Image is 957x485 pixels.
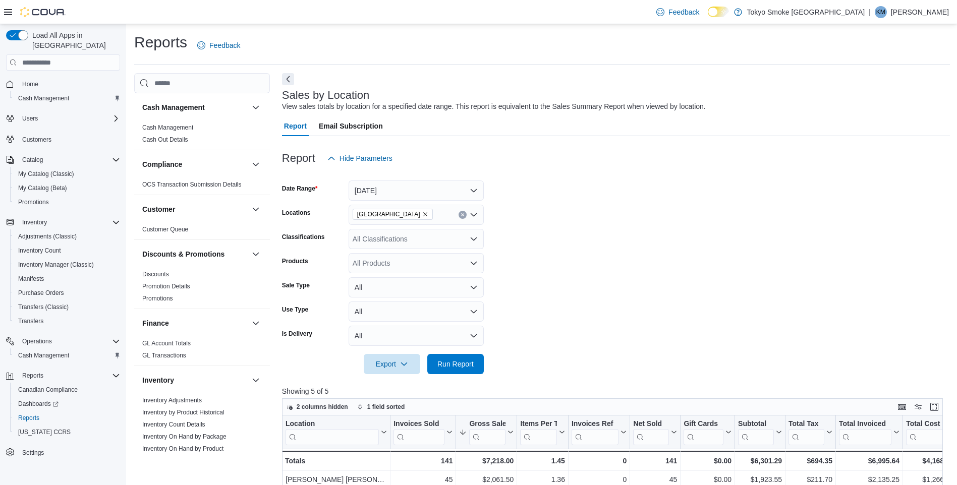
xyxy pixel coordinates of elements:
div: Gross Sales [469,419,505,445]
span: My Catalog (Beta) [18,184,67,192]
span: Transfers (Classic) [14,301,120,313]
label: Classifications [282,233,325,241]
span: Reports [18,370,120,382]
h3: Customer [142,204,175,214]
label: Sale Type [282,281,310,289]
h3: Compliance [142,159,182,169]
button: Operations [18,335,56,347]
button: Settings [2,445,124,460]
input: Dark Mode [708,7,729,17]
span: Home [18,78,120,90]
div: Finance [134,337,270,366]
span: Adjustments (Classic) [18,232,77,240]
span: Hide Parameters [340,153,392,163]
div: Invoices Ref [572,419,618,429]
span: Promotions [14,196,120,208]
button: Open list of options [470,211,478,219]
div: Items Per Transaction [520,419,557,429]
h1: Reports [134,32,187,52]
button: Reports [10,411,124,425]
button: Run Report [427,354,484,374]
button: Transfers (Classic) [10,300,124,314]
span: Discounts [142,270,169,278]
h3: Report [282,152,315,164]
a: Inventory On Hand by Product [142,445,223,452]
label: Is Delivery [282,330,312,338]
span: Inventory [22,218,47,226]
a: Inventory by Product Historical [142,409,224,416]
span: Inventory Count [18,247,61,255]
label: Locations [282,209,311,217]
span: Promotions [142,294,173,302]
a: Manifests [14,273,48,285]
button: Adjustments (Classic) [10,229,124,244]
button: Inventory [142,375,248,385]
button: Catalog [18,154,47,166]
div: Compliance [134,178,270,195]
span: Cash Management [18,94,69,102]
button: Discounts & Promotions [142,249,248,259]
div: View sales totals by location for a specified date range. This report is equivalent to the Sales ... [282,101,706,112]
a: My Catalog (Classic) [14,168,78,180]
div: $4,168.71 [906,455,953,467]
a: Customer Queue [142,226,188,233]
div: Invoices Sold [393,419,444,429]
button: Finance [250,317,262,329]
button: Users [2,111,124,126]
a: Inventory Adjustments [142,397,202,404]
a: GL Transactions [142,352,186,359]
button: 2 columns hidden [283,401,352,413]
a: Inventory On Hand by Package [142,433,227,440]
button: Discounts & Promotions [250,248,262,260]
button: Inventory [18,216,51,228]
span: Inventory Count [14,245,120,257]
label: Products [282,257,308,265]
a: Discounts [142,271,169,278]
a: Customers [18,134,55,146]
span: Reports [14,412,120,424]
span: Cash Management [14,349,120,361]
p: Tokyo Smoke [GEOGRAPHIC_DATA] [747,6,865,18]
div: Total Tax [789,419,824,445]
h3: Inventory [142,375,174,385]
button: Invoices Sold [393,419,453,445]
button: Reports [2,369,124,383]
button: Promotions [10,195,124,209]
button: Operations [2,334,124,348]
button: Net Sold [633,419,677,445]
button: Clear input [459,211,467,219]
a: Inventory Manager (Classic) [14,259,98,271]
button: Invoices Ref [572,419,627,445]
h3: Finance [142,318,169,328]
span: Purchase Orders [14,287,120,299]
label: Date Range [282,185,318,193]
span: Cash Management [18,351,69,359]
button: Purchase Orders [10,286,124,300]
div: Invoices Ref [572,419,618,445]
a: Home [18,78,42,90]
button: Next [282,73,294,85]
a: Settings [18,447,48,459]
div: $694.35 [789,455,832,467]
span: Canadian Compliance [14,384,120,396]
p: Showing 5 of 5 [282,386,950,396]
button: Transfers [10,314,124,328]
span: Washington CCRS [14,426,120,438]
button: Manifests [10,272,124,286]
span: Dark Mode [708,17,708,18]
button: All [349,277,484,297]
button: Gross Sales [459,419,514,445]
div: 141 [633,455,677,467]
div: Net Sold [633,419,669,429]
button: Location [286,419,387,445]
a: Canadian Compliance [14,384,82,396]
span: Customers [18,133,120,145]
label: Use Type [282,306,308,314]
span: Settings [18,446,120,459]
a: OCS Transaction Submission Details [142,181,242,188]
button: Users [18,112,42,125]
button: [DATE] [349,180,484,201]
span: [US_STATE] CCRS [18,428,71,436]
div: Subtotal [738,419,774,445]
a: Promotion Details [142,283,190,290]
